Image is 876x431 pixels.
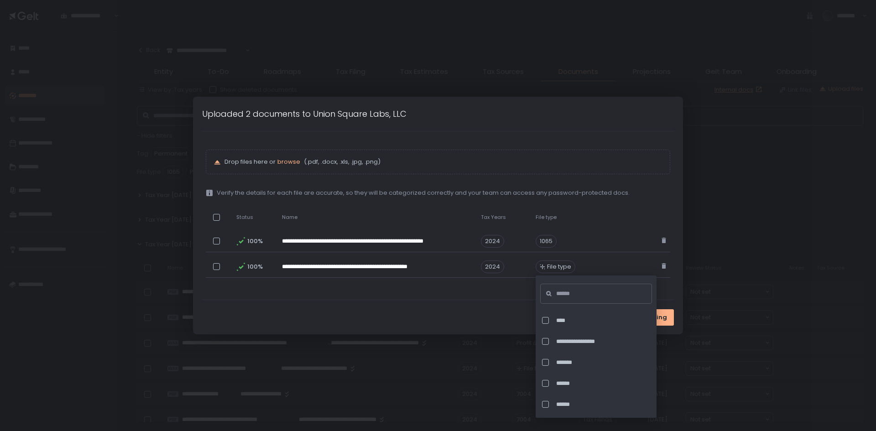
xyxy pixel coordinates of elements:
[217,189,630,197] span: Verify the details for each file are accurate, so they will be categorized correctly and your tea...
[302,158,381,166] span: (.pdf, .docx, .xls, .jpg, .png)
[247,237,262,245] span: 100%
[547,263,571,271] span: File type
[236,214,253,221] span: Status
[481,260,504,273] span: 2024
[277,158,300,166] button: browse
[282,214,297,221] span: Name
[247,263,262,271] span: 100%
[536,214,557,221] span: File type
[481,214,506,221] span: Tax Years
[202,108,407,120] h1: Uploaded 2 documents to Union Square Labs, LLC
[536,235,557,248] div: 1065
[224,158,662,166] p: Drop files here or
[277,157,300,166] span: browse
[481,235,504,248] span: 2024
